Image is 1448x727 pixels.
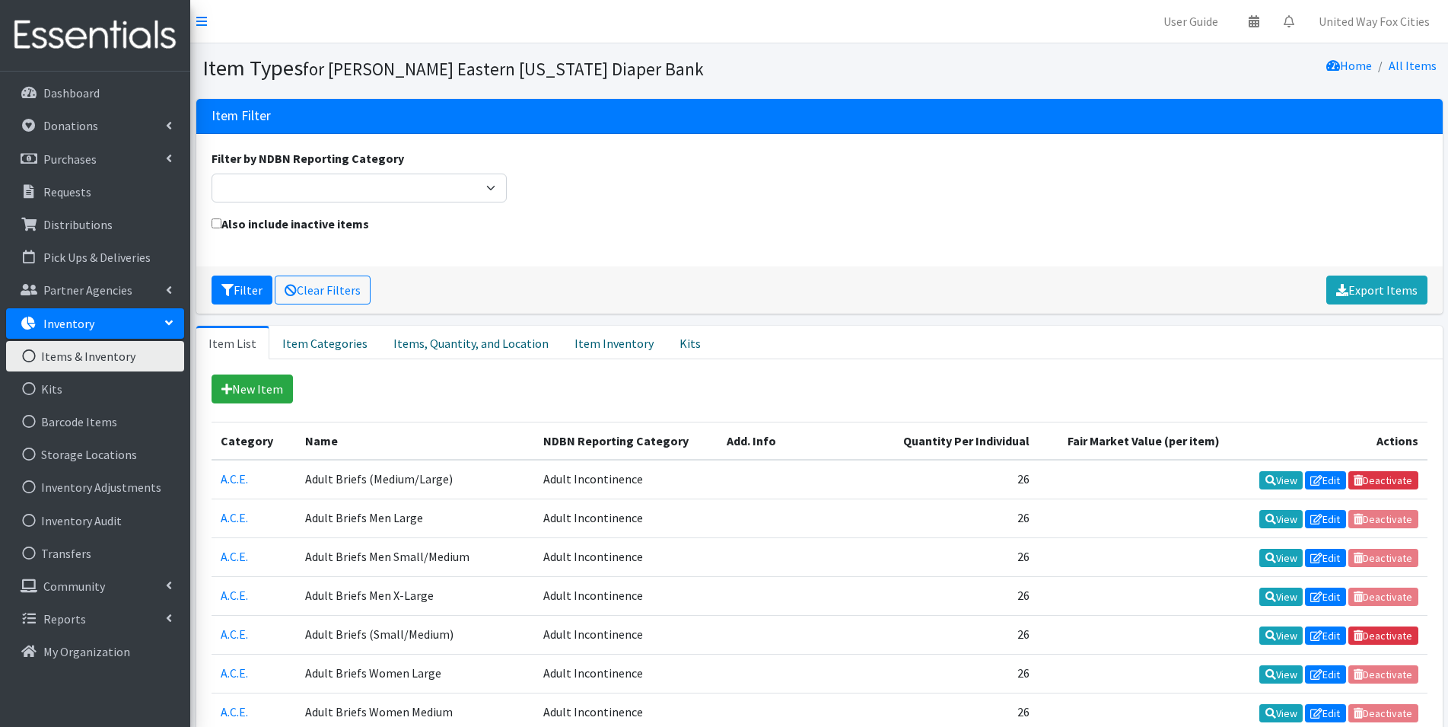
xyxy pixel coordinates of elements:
a: Pick Ups & Deliveries [6,242,184,273]
td: Adult Incontinence [534,460,718,499]
th: Quantity Per Individual [877,422,1039,460]
button: Filter [212,276,272,305]
p: Inventory [43,316,94,331]
a: United Way Fox Cities [1306,6,1442,37]
a: Requests [6,177,184,207]
a: Edit [1305,704,1346,722]
th: Fair Market Value (per item) [1039,422,1230,460]
a: Inventory Adjustments [6,472,184,502]
a: Edit [1305,471,1346,489]
a: Edit [1305,588,1346,606]
a: My Organization [6,636,184,667]
p: Pick Ups & Deliveries [43,250,151,265]
td: Adult Incontinence [534,616,718,655]
td: 26 [877,460,1039,499]
h3: Item Filter [212,108,271,124]
td: 26 [877,537,1039,576]
a: Export Items [1326,276,1427,305]
a: Reports [6,604,184,634]
a: Donations [6,110,184,141]
a: Edit [1305,510,1346,528]
a: Item List [196,326,269,359]
a: View [1259,549,1303,567]
a: User Guide [1151,6,1230,37]
th: Add. Info [718,422,877,460]
th: NDBN Reporting Category [534,422,718,460]
a: New Item [212,375,293,403]
p: Distributions [43,217,113,232]
p: Partner Agencies [43,282,132,298]
a: A.C.E. [221,510,248,525]
p: Requests [43,184,91,199]
a: Edit [1305,549,1346,567]
td: 26 [877,616,1039,655]
a: Item Categories [269,326,380,359]
th: Actions [1229,422,1427,460]
td: 26 [877,576,1039,615]
label: Also include inactive items [212,215,369,233]
a: Kits [6,374,184,404]
small: for [PERSON_NAME] Eastern [US_STATE] Diaper Bank [303,58,704,80]
td: Adult Incontinence [534,499,718,537]
td: Adult Briefs Women Large [296,655,533,694]
h1: Item Types [202,55,814,81]
a: Barcode Items [6,407,184,437]
a: A.C.E. [221,549,248,564]
a: A.C.E. [221,627,248,642]
a: Edit [1305,627,1346,645]
td: 26 [877,499,1039,537]
td: Adult Incontinence [534,576,718,615]
p: Reports [43,611,86,627]
a: A.C.E. [221,665,248,681]
input: Also include inactive items [212,218,221,228]
a: Inventory Audit [6,505,184,536]
p: My Organization [43,644,130,659]
p: Community [43,579,105,594]
a: A.C.E. [221,588,248,603]
a: Deactivate [1348,471,1418,489]
a: View [1259,510,1303,528]
th: Category [212,422,297,460]
td: Adult Incontinence [534,655,718,694]
a: Items & Inventory [6,341,184,371]
a: A.C.E. [221,471,248,486]
a: View [1259,704,1303,722]
a: A.C.E. [221,704,248,719]
a: Purchases [6,144,184,174]
th: Name [296,422,533,460]
a: Dashboard [6,78,184,108]
a: Items, Quantity, and Location [380,326,562,359]
a: Edit [1305,665,1346,684]
td: Adult Incontinence [534,537,718,576]
a: Inventory [6,308,184,339]
p: Dashboard [43,85,100,100]
p: Purchases [43,151,97,167]
td: Adult Briefs Men Large [296,499,533,537]
td: Adult Briefs (Small/Medium) [296,616,533,655]
label: Filter by NDBN Reporting Category [212,149,404,167]
a: View [1259,665,1303,684]
a: Distributions [6,209,184,240]
td: Adult Briefs Men Small/Medium [296,537,533,576]
a: Home [1326,58,1372,73]
a: View [1259,627,1303,645]
td: 26 [877,655,1039,694]
a: Clear Filters [275,276,371,305]
a: Partner Agencies [6,275,184,305]
a: All Items [1389,58,1437,73]
a: Kits [667,326,714,359]
img: HumanEssentials [6,10,184,61]
a: Item Inventory [562,326,667,359]
p: Donations [43,118,98,133]
a: View [1259,471,1303,489]
a: Community [6,571,184,601]
td: Adult Briefs Men X-Large [296,576,533,615]
a: View [1259,588,1303,606]
a: Transfers [6,538,184,569]
a: Storage Locations [6,439,184,470]
a: Deactivate [1348,627,1418,645]
td: Adult Briefs (Medium/Large) [296,460,533,499]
